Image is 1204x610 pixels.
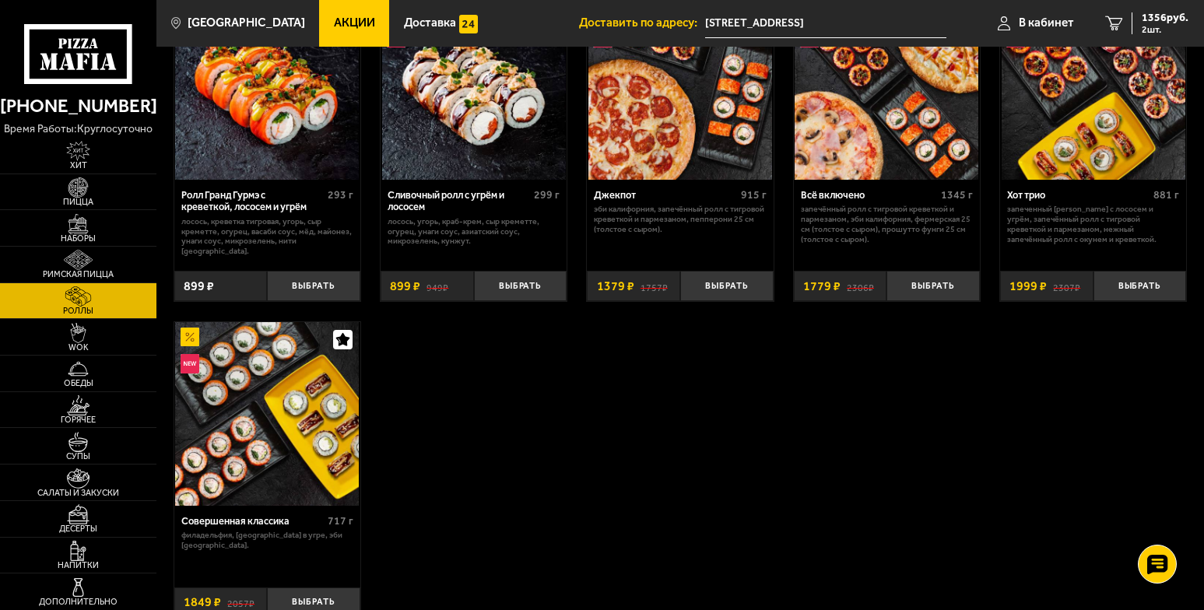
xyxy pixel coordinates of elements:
div: Сливочный ролл с угрём и лососем [388,189,530,213]
span: 899 ₽ [390,280,420,293]
div: Джекпот [594,189,736,201]
button: Выбрать [267,271,360,301]
img: Совершенная классика [175,322,359,506]
p: лосось, креветка тигровая, угорь, Сыр креметте, огурец, васаби соус, мёд, майонез, унаги соус, ми... [181,217,353,258]
img: Акционный [181,328,199,346]
div: Хот трио [1007,189,1150,201]
p: Запечённый ролл с тигровой креветкой и пармезаном, Эби Калифорния, Фермерская 25 см (толстое с сы... [801,205,973,245]
s: 2057 ₽ [227,596,254,608]
span: 1356 руб. [1142,12,1188,23]
button: Выбрать [680,271,774,301]
p: лосось, угорь, краб-крем, Сыр креметте, огурец, унаги соус, азиатский соус, микрозелень, кунжут. [388,217,560,247]
span: 1849 ₽ [184,596,221,608]
s: 949 ₽ [426,280,448,293]
span: Доставка [404,17,456,29]
p: Эби Калифорния, Запечённый ролл с тигровой креветкой и пармезаном, Пепперони 25 см (толстое с сыр... [594,205,766,235]
span: 1345 г [941,188,973,202]
s: 2307 ₽ [1053,280,1080,293]
span: 1379 ₽ [597,280,634,293]
div: Всё включено [801,189,937,201]
button: Выбрать [1093,271,1187,301]
img: Новинка [181,354,199,373]
span: 717 г [328,514,353,528]
p: Запеченный [PERSON_NAME] с лососем и угрём, Запечённый ролл с тигровой креветкой и пармезаном, Не... [1007,205,1179,245]
span: 899 ₽ [184,280,214,293]
span: В кабинет [1019,17,1074,29]
input: Ваш адрес доставки [705,9,946,38]
img: 15daf4d41897b9f0e9f617042186c801.svg [459,15,478,33]
span: 915 г [741,188,767,202]
a: АкционныйНовинкаСовершенная классика [174,322,360,506]
p: Филадельфия, [GEOGRAPHIC_DATA] в угре, Эби [GEOGRAPHIC_DATA]. [181,531,353,551]
span: 1999 ₽ [1009,280,1047,293]
span: 1779 ₽ [803,280,841,293]
span: [GEOGRAPHIC_DATA] [188,17,305,29]
span: 2 шт. [1142,25,1188,34]
span: Россия, Санкт-Петербург, Малая Карпатская улица, 13 [705,9,946,38]
span: Доставить по адресу: [579,17,705,29]
span: 881 г [1153,188,1179,202]
s: 2306 ₽ [847,280,874,293]
s: 1757 ₽ [641,280,668,293]
div: Ролл Гранд Гурмэ с креветкой, лососем и угрём [181,189,324,213]
button: Выбрать [886,271,980,301]
span: Акции [334,17,375,29]
button: Выбрать [474,271,567,301]
span: 293 г [328,188,353,202]
div: Совершенная классика [181,515,324,527]
span: 299 г [534,188,560,202]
